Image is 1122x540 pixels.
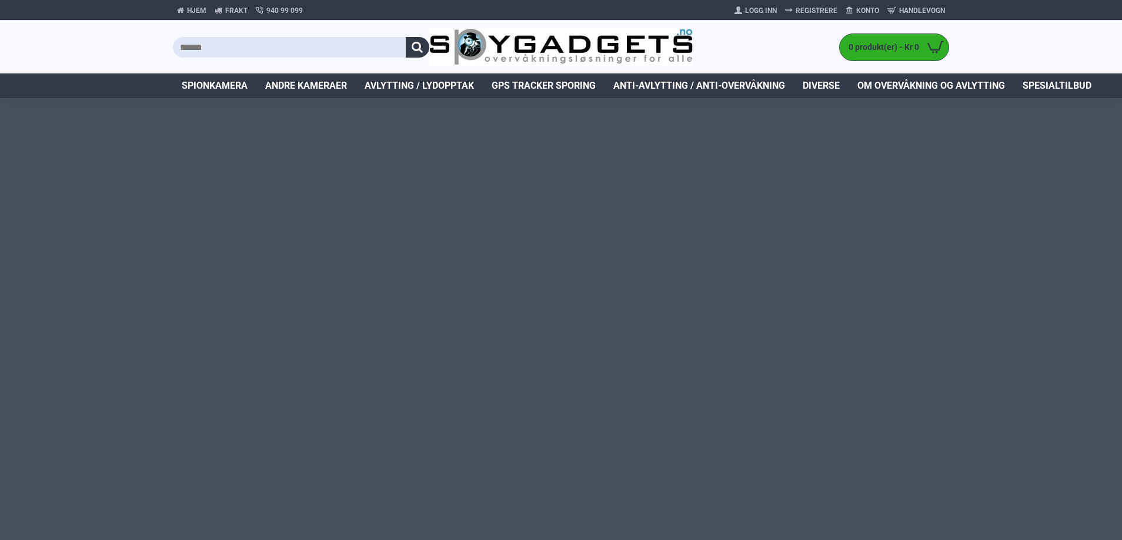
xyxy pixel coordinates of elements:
span: Hjem [187,5,206,16]
span: Diverse [803,79,840,93]
span: Handlevogn [899,5,945,16]
a: Om overvåkning og avlytting [849,73,1014,98]
a: Avlytting / Lydopptak [356,73,483,98]
span: Avlytting / Lydopptak [365,79,474,93]
span: 0 produkt(er) - Kr 0 [840,41,922,53]
a: Konto [841,1,883,20]
a: Anti-avlytting / Anti-overvåkning [605,73,794,98]
span: Spionkamera [182,79,248,93]
a: 0 produkt(er) - Kr 0 [840,34,949,61]
a: Handlevogn [883,1,949,20]
a: Andre kameraer [256,73,356,98]
a: Logg Inn [730,1,781,20]
img: SpyGadgets.no [429,28,693,66]
span: Andre kameraer [265,79,347,93]
span: Konto [856,5,879,16]
span: Frakt [225,5,248,16]
span: GPS Tracker Sporing [492,79,596,93]
span: Logg Inn [745,5,777,16]
a: Registrere [781,1,841,20]
span: Anti-avlytting / Anti-overvåkning [613,79,785,93]
span: Registrere [796,5,837,16]
a: GPS Tracker Sporing [483,73,605,98]
span: Spesialtilbud [1023,79,1091,93]
a: Diverse [794,73,849,98]
span: Om overvåkning og avlytting [857,79,1005,93]
span: 940 99 099 [266,5,303,16]
a: Spionkamera [173,73,256,98]
a: Spesialtilbud [1014,73,1100,98]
